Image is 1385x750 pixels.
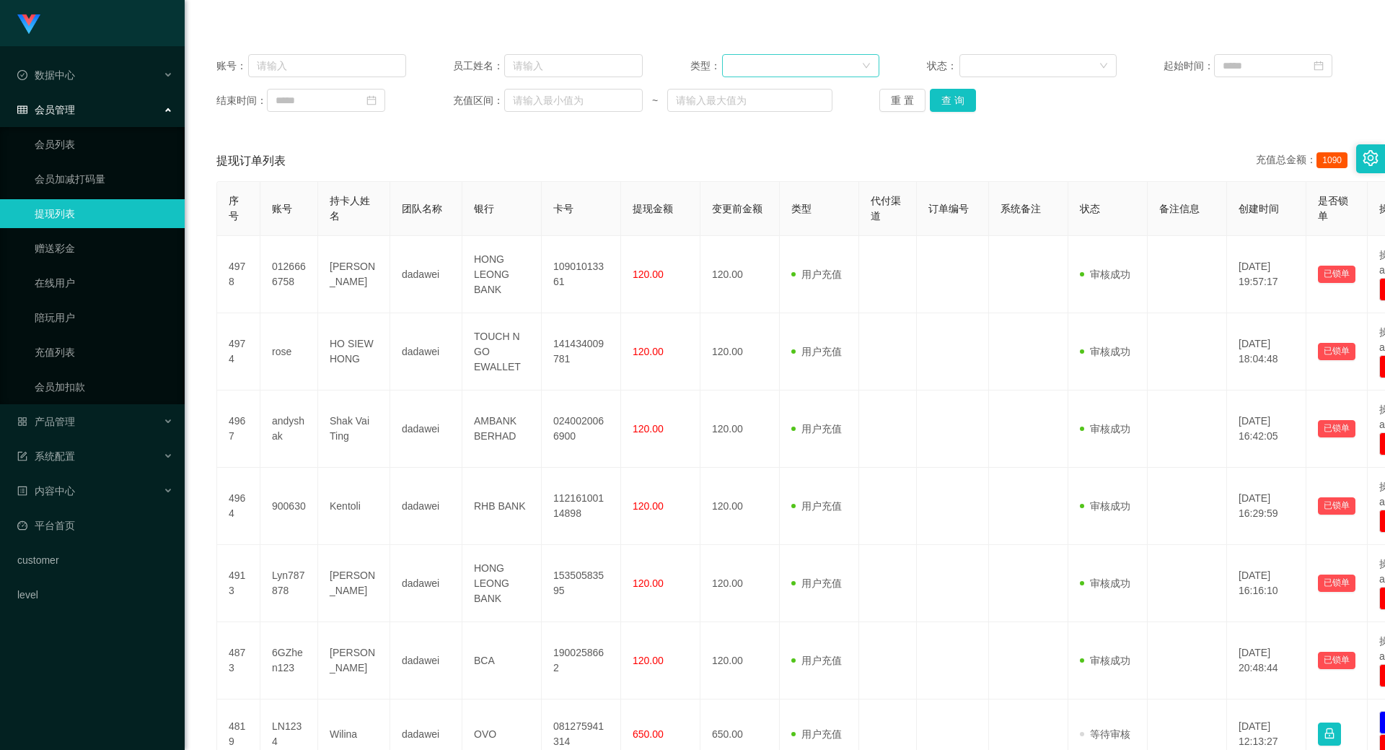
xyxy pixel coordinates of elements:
[216,58,248,74] span: 账号：
[633,655,664,666] span: 120.00
[633,423,664,435] span: 120.00
[17,451,27,461] i: 图标: form
[1001,203,1041,214] span: 系统备注
[1080,423,1130,435] span: 审核成功
[318,622,390,699] td: [PERSON_NAME]
[217,622,260,699] td: 4873
[390,391,462,468] td: dadawei
[217,545,260,622] td: 4913
[791,346,842,357] span: 用户充值
[1318,266,1355,283] button: 已锁单
[390,313,462,391] td: dadawei
[17,546,173,575] a: customer
[260,545,318,622] td: Lyn787878
[542,545,621,622] td: 15350583595
[633,203,673,214] span: 提现金额
[318,545,390,622] td: [PERSON_NAME]
[930,89,976,112] button: 查 询
[453,93,504,108] span: 充值区间：
[1227,622,1306,699] td: [DATE] 20:48:44
[17,105,27,115] i: 图标: table
[318,468,390,545] td: Kentoli
[462,236,542,313] td: HONG LEONG BANK
[248,54,406,77] input: 请输入
[879,89,925,112] button: 重 置
[1318,343,1355,360] button: 已锁单
[690,58,723,74] span: 类型：
[35,269,173,297] a: 在线用户
[217,236,260,313] td: 4978
[1318,723,1341,746] button: 图标: lock
[1080,346,1130,357] span: 审核成功
[1227,313,1306,391] td: [DATE] 18:04:48
[1318,420,1355,437] button: 已锁单
[17,104,75,115] span: 会员管理
[35,234,173,263] a: 赠送彩金
[542,468,621,545] td: 11216100114898
[700,313,780,391] td: 120.00
[217,468,260,545] td: 4964
[700,236,780,313] td: 120.00
[17,417,27,427] i: 图标: appstore-o
[462,391,542,468] td: AMBANK BERHAD
[17,450,75,462] span: 系统配置
[1318,575,1355,592] button: 已锁单
[318,236,390,313] td: [PERSON_NAME]
[217,391,260,468] td: 4967
[17,580,173,609] a: level
[260,391,318,468] td: andyshak
[791,423,842,435] span: 用户充值
[462,545,542,622] td: HONG LEONG BANK
[1227,391,1306,468] td: [DATE] 16:42:05
[1363,150,1379,166] i: 图标: setting
[667,89,832,112] input: 请输入最大值为
[1314,61,1324,71] i: 图标: calendar
[390,545,462,622] td: dadawei
[791,577,842,589] span: 用户充值
[871,195,901,222] span: 代付渠道
[1080,655,1130,666] span: 审核成功
[1080,728,1130,740] span: 等待审核
[462,468,542,545] td: RHB BANK
[1099,61,1108,71] i: 图标: down
[390,468,462,545] td: dadawei
[1080,577,1130,589] span: 审核成功
[474,203,494,214] span: 银行
[504,89,643,112] input: 请输入最小值为
[553,203,573,214] span: 卡号
[1239,203,1279,214] span: 创建时间
[390,622,462,699] td: dadawei
[633,728,664,740] span: 650.00
[542,391,621,468] td: 0240020066900
[1164,58,1214,74] span: 起始时间：
[504,54,643,77] input: 请输入
[633,269,664,280] span: 120.00
[35,303,173,332] a: 陪玩用户
[35,130,173,159] a: 会员列表
[260,622,318,699] td: 6GZhen123
[35,338,173,367] a: 充值列表
[633,500,664,512] span: 120.00
[17,69,75,81] span: 数据中心
[712,203,762,214] span: 变更前金额
[318,313,390,391] td: HO SIEW HONG
[216,93,267,108] span: 结束时间：
[1256,152,1353,170] div: 充值总金额：
[17,511,173,540] a: 图标: dashboard平台首页
[1080,269,1130,280] span: 审核成功
[272,203,292,214] span: 账号
[390,236,462,313] td: dadawei
[260,236,318,313] td: 0126666758
[366,95,377,105] i: 图标: calendar
[643,93,667,108] span: ~
[1318,652,1355,669] button: 已锁单
[791,655,842,666] span: 用户充值
[17,14,40,35] img: logo.9652507e.png
[927,58,959,74] span: 状态：
[402,203,442,214] span: 团队名称
[330,195,370,222] span: 持卡人姓名
[791,728,842,740] span: 用户充值
[17,416,75,427] span: 产品管理
[700,622,780,699] td: 120.00
[1318,497,1355,515] button: 已锁单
